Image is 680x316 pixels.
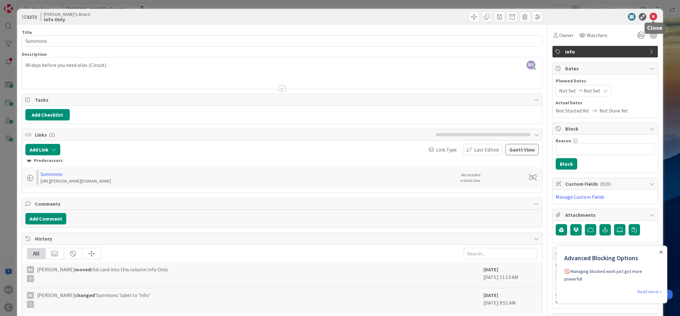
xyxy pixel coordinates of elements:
[13,1,29,9] span: Support
[584,87,600,94] span: Not Set
[25,109,70,120] button: Add Checklist
[35,96,531,104] span: Tasks
[49,132,55,138] span: ( 1 )
[556,263,569,267] span: Board
[565,65,646,72] span: Dates
[565,125,646,132] span: Block
[37,291,150,308] span: [PERSON_NAME] 'Summons' label to 'Info'
[474,146,499,153] span: Last Edited
[565,48,646,55] span: Info
[22,35,543,47] input: type card name here...
[556,158,577,170] button: Block
[526,61,535,69] span: BS
[41,178,454,184] div: [URL][PERSON_NAME][DOMAIN_NAME]
[35,200,531,208] span: Comments
[556,107,589,114] span: Not Started Yet
[565,180,646,188] span: Custom Fields
[483,266,537,285] div: [DATE] 11:13 AM
[483,266,498,273] b: [DATE]
[27,157,538,164] div: Predecessors
[647,25,663,31] h5: Close
[556,138,571,144] label: Reason
[27,248,46,259] div: All
[556,194,605,200] a: Manage Custom Fields
[483,292,498,298] b: [DATE]
[565,211,646,219] span: Attachments
[25,213,66,224] button: Add Comment
[27,266,34,273] div: BS
[464,248,537,259] input: Search...
[559,87,576,94] span: Not Set
[25,144,60,155] button: Add Link
[483,291,537,310] div: [DATE] 9:51 AM
[37,266,168,282] span: [PERSON_NAME] this card into this column Info Only
[600,181,611,187] span: ( 0/0 )
[35,235,531,242] span: History
[505,144,539,155] button: Gantt View
[556,100,655,106] span: Actual Dates
[599,107,628,114] span: Not Done Yet
[436,146,457,153] span: Link Type
[35,131,433,139] span: Links
[559,31,573,39] span: Owner
[556,78,655,84] span: Planned Dates
[75,266,91,273] b: moved
[556,282,655,305] p: To delete a mirror card, just delete the card. All other mirrored cards will continue to exists.
[556,246,667,303] iframe: UserGuiding Product Updates Slide Out
[41,170,454,178] div: Summons
[27,292,34,299] div: BS
[587,31,607,39] span: Watchers
[22,51,47,57] span: Description
[463,144,502,155] button: Last Edited
[75,292,95,298] b: changed
[25,61,539,69] p: 90 days before you need alias (Circuit)
[458,171,480,184] div: Not included in Gantt View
